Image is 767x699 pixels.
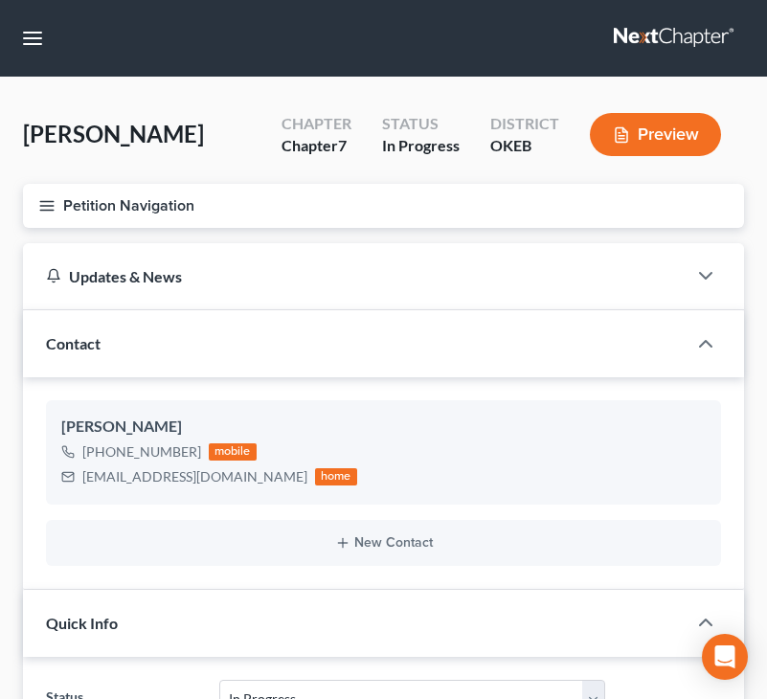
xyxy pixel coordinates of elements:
[338,136,347,154] span: 7
[315,468,357,485] div: home
[23,120,204,147] span: [PERSON_NAME]
[82,442,201,462] div: [PHONE_NUMBER]
[490,113,559,135] div: District
[82,467,307,486] div: [EMAIL_ADDRESS][DOMAIN_NAME]
[46,614,118,632] span: Quick Info
[61,535,706,551] button: New Contact
[490,135,559,157] div: OKEB
[46,266,664,286] div: Updates & News
[46,334,101,352] span: Contact
[382,135,460,157] div: In Progress
[282,113,351,135] div: Chapter
[282,135,351,157] div: Chapter
[23,184,744,228] button: Petition Navigation
[61,416,706,439] div: [PERSON_NAME]
[382,113,460,135] div: Status
[209,443,257,461] div: mobile
[702,634,748,680] div: Open Intercom Messenger
[590,113,721,156] button: Preview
